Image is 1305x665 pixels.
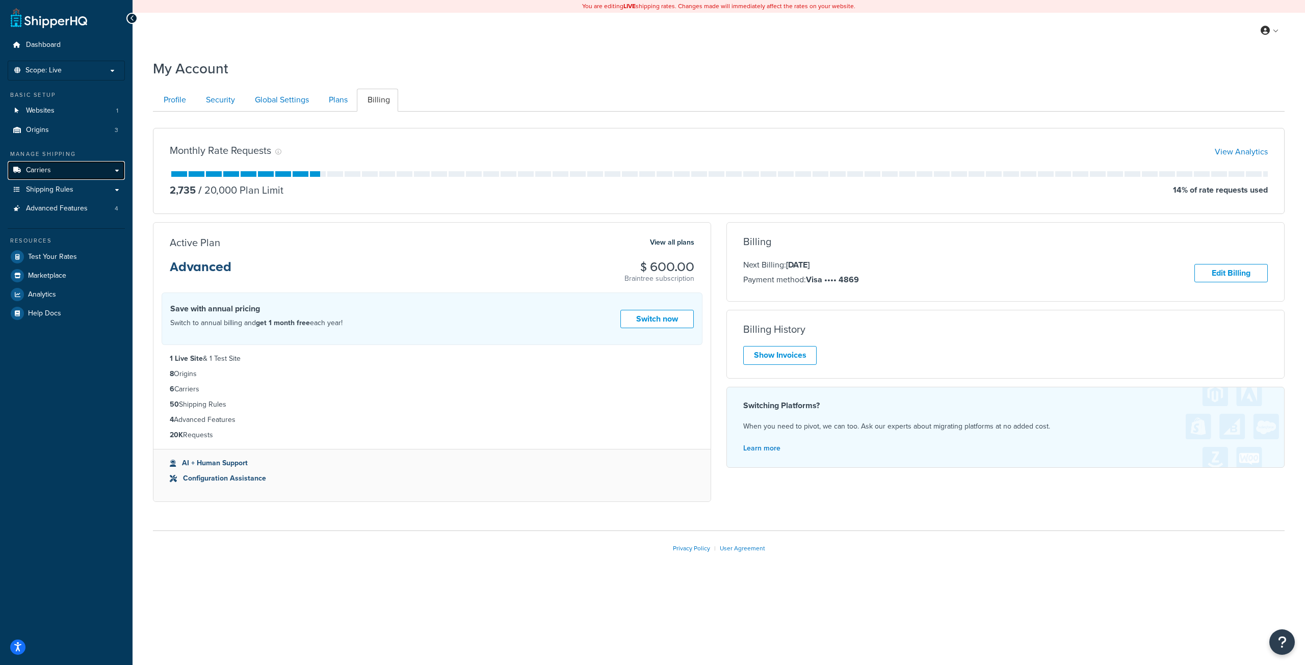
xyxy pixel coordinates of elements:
li: AI + Human Support [170,458,694,469]
a: Marketplace [8,267,125,285]
h3: Active Plan [170,237,220,248]
p: 20,000 Plan Limit [196,183,283,197]
h1: My Account [153,59,228,78]
span: Carriers [26,166,51,175]
strong: 50 [170,399,179,410]
span: Test Your Rates [28,253,77,261]
span: 3 [115,126,118,135]
h4: Switching Platforms? [743,400,1268,412]
a: Advanced Features 4 [8,199,125,218]
b: LIVE [623,2,636,11]
li: Requests [170,430,694,441]
h3: Billing History [743,324,805,335]
a: Billing [357,89,398,112]
div: Resources [8,236,125,245]
a: Shipping Rules [8,180,125,199]
h3: Monthly Rate Requests [170,145,271,156]
button: Open Resource Center [1269,629,1295,655]
a: View Analytics [1215,146,1268,157]
p: Payment method: [743,273,859,286]
a: Help Docs [8,304,125,323]
a: Websites 1 [8,101,125,120]
a: ShipperHQ Home [11,8,87,28]
a: Carriers [8,161,125,180]
a: Analytics [8,285,125,304]
span: | [714,544,716,553]
strong: [DATE] [786,259,810,271]
span: Scope: Live [25,66,62,75]
li: Origins [8,121,125,140]
li: Configuration Assistance [170,473,694,484]
strong: 1 Live Site [170,353,203,364]
span: / [198,182,202,198]
a: Global Settings [244,89,317,112]
li: Advanced Features [8,199,125,218]
a: Show Invoices [743,346,817,365]
strong: 6 [170,384,174,394]
strong: 8 [170,368,174,379]
span: Dashboard [26,41,61,49]
a: View all plans [650,236,694,249]
a: Plans [318,89,356,112]
a: Security [195,89,243,112]
strong: 4 [170,414,174,425]
a: Profile [153,89,194,112]
a: Learn more [743,443,780,454]
p: 14 % of rate requests used [1173,183,1268,197]
div: Manage Shipping [8,150,125,158]
span: Analytics [28,290,56,299]
h3: $ 600.00 [624,260,694,274]
span: Help Docs [28,309,61,318]
h4: Save with annual pricing [170,303,343,315]
a: Switch now [620,310,694,329]
a: Privacy Policy [673,544,710,553]
a: User Agreement [720,544,765,553]
span: Advanced Features [26,204,88,213]
span: Shipping Rules [26,185,73,194]
p: Next Billing: [743,258,859,272]
h3: Billing [743,236,771,247]
span: Marketplace [28,272,66,280]
a: Edit Billing [1194,264,1268,283]
li: Shipping Rules [170,399,694,410]
li: Advanced Features [170,414,694,425]
p: 2,735 [170,183,196,197]
li: & 1 Test Site [170,353,694,364]
p: When you need to pivot, we can too. Ask our experts about migrating platforms at no added cost. [743,420,1268,433]
a: Origins 3 [8,121,125,140]
span: Origins [26,126,49,135]
span: 4 [115,204,118,213]
li: Carriers [170,384,694,395]
a: Dashboard [8,36,125,55]
span: 1 [116,107,118,115]
li: Websites [8,101,125,120]
strong: Visa •••• 4869 [806,274,859,285]
div: Basic Setup [8,91,125,99]
li: Origins [170,368,694,380]
span: Websites [26,107,55,115]
strong: 20K [170,430,183,440]
p: Switch to annual billing and each year! [170,316,343,330]
a: Test Your Rates [8,248,125,266]
h3: Advanced [170,260,231,282]
p: Braintree subscription [624,274,694,284]
strong: get 1 month free [256,317,310,328]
